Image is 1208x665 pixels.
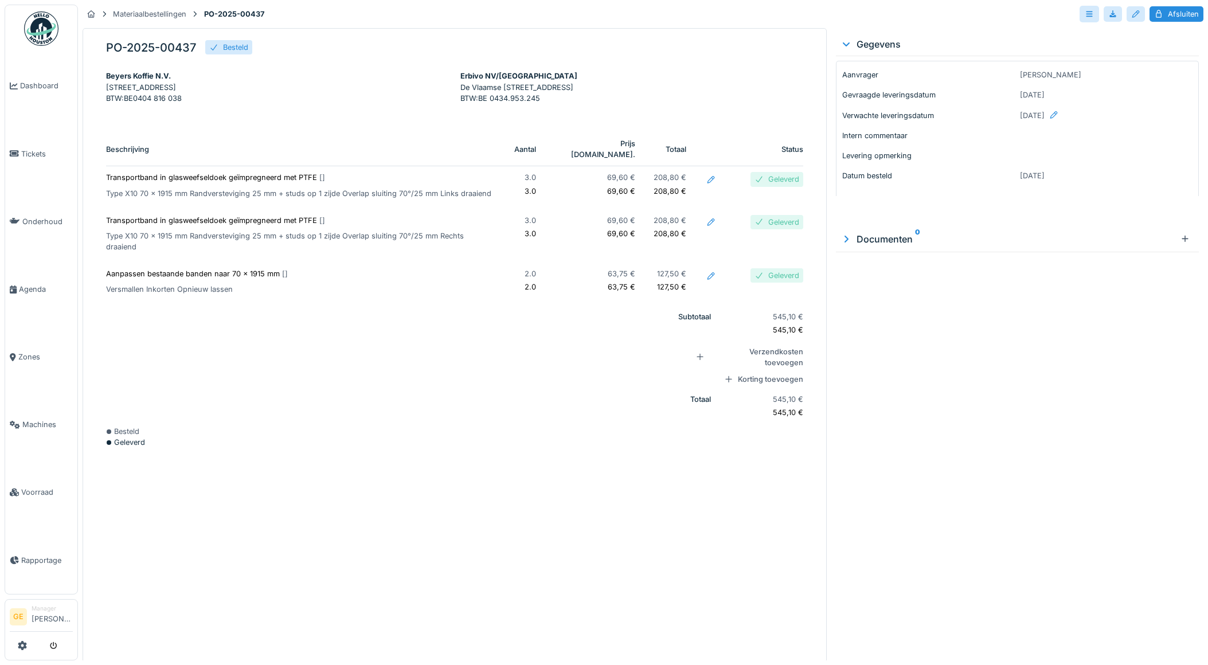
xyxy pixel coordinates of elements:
[460,71,803,81] div: Erbivo NV/[GEOGRAPHIC_DATA]
[5,255,77,323] a: Agenda
[1150,6,1203,22] div: Afsluiten
[106,215,496,226] p: Transportband in glasweefseldoek geïmpregneerd met PTFE
[106,426,803,437] div: Besteld
[19,284,73,295] span: Agenda
[1020,89,1193,100] p: [DATE]
[18,351,73,362] span: Zones
[200,9,269,19] strong: PO-2025-00437
[319,216,325,225] span: [ ]
[223,42,248,53] div: Besteld
[554,281,635,292] p: 63,75 €
[460,82,803,93] p: De Vlaamse [STREET_ADDRESS]
[106,388,720,426] th: Totaal
[842,69,1015,80] p: Aanvrager
[514,228,536,239] p: 3.0
[5,526,77,594] a: Rapportage
[106,172,496,183] p: Transportband in glasweefseldoek geïmpregneerd met PTFE
[644,132,695,166] th: Totaal
[654,172,686,183] p: 208,80 €
[5,323,77,391] a: Zones
[106,284,496,295] p: Versmallen Inkorten Opnieuw lassen
[106,82,449,93] p: [STREET_ADDRESS]
[514,268,536,279] p: 2.0
[21,555,73,566] span: Rapportage
[729,311,803,322] p: 545,10 €
[106,268,496,279] p: Aanpassen bestaande banden naar 70 x 1915 mm
[10,604,73,632] a: GE Manager[PERSON_NAME]
[840,232,1176,246] div: Documenten
[554,268,635,279] p: 63,75 €
[729,394,803,405] p: 545,10 €
[514,281,536,292] p: 2.0
[768,217,799,228] div: Geleverd
[1020,69,1193,80] p: [PERSON_NAME]
[654,268,686,279] p: 127,50 €
[21,487,73,498] span: Voorraad
[729,407,803,418] p: 545,10 €
[554,215,635,226] p: 69,60 €
[720,132,803,166] th: Status
[842,110,1015,121] p: Verwachte leveringsdatum
[106,306,720,343] th: Subtotaal
[695,346,803,368] div: Verzendkosten toevoegen
[460,93,803,104] p: BTW : BE 0434.953.245
[840,37,1194,51] div: Gegevens
[768,174,799,185] div: Geleverd
[106,437,803,448] div: Geleverd
[514,172,536,183] p: 3.0
[32,604,73,613] div: Manager
[554,228,635,239] p: 69,60 €
[554,186,635,197] p: 69,60 €
[21,148,73,159] span: Tickets
[10,608,27,625] li: GE
[545,132,644,166] th: Prijs [DOMAIN_NAME].
[106,230,496,252] p: Type X10 70 x 1915 mm Randversteviging 25 mm + studs op 1 zijde Overlap sluiting 70°/25 mm Rechts...
[654,281,686,292] p: 127,50 €
[554,172,635,183] p: 69,60 €
[5,120,77,187] a: Tickets
[20,80,73,91] span: Dashboard
[505,132,545,166] th: Aantal
[915,232,920,246] sup: 0
[106,93,449,104] p: BTW : BE0404 816 038
[5,391,77,459] a: Machines
[842,130,1015,141] p: Intern commentaar
[695,374,803,385] div: Korting toevoegen
[514,186,536,197] p: 3.0
[5,187,77,255] a: Onderhoud
[32,604,73,629] li: [PERSON_NAME]
[842,170,1015,181] p: Datum besteld
[106,41,196,54] h5: PO-2025-00437
[113,9,186,19] div: Materiaalbestellingen
[22,216,73,227] span: Onderhoud
[768,270,799,281] div: Geleverd
[842,150,1015,161] p: Levering opmerking
[654,228,686,239] p: 208,80 €
[842,89,1015,100] p: Gevraagde leveringsdatum
[282,269,288,278] span: [ ]
[514,215,536,226] p: 3.0
[654,186,686,197] p: 208,80 €
[24,11,58,46] img: Badge_color-CXgf-gQk.svg
[5,52,77,120] a: Dashboard
[319,173,325,182] span: [ ]
[5,459,77,526] a: Voorraad
[106,71,449,81] div: Beyers Koffie N.V.
[106,188,496,199] p: Type X10 70 x 1915 mm Randversteviging 25 mm + studs op 1 zijde Overlap sluiting 70°/25 mm Links ...
[1020,170,1193,181] p: [DATE]
[729,324,803,335] p: 545,10 €
[22,419,73,430] span: Machines
[1020,110,1193,130] div: [DATE]
[106,132,505,166] th: Beschrijving
[654,215,686,226] p: 208,80 €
